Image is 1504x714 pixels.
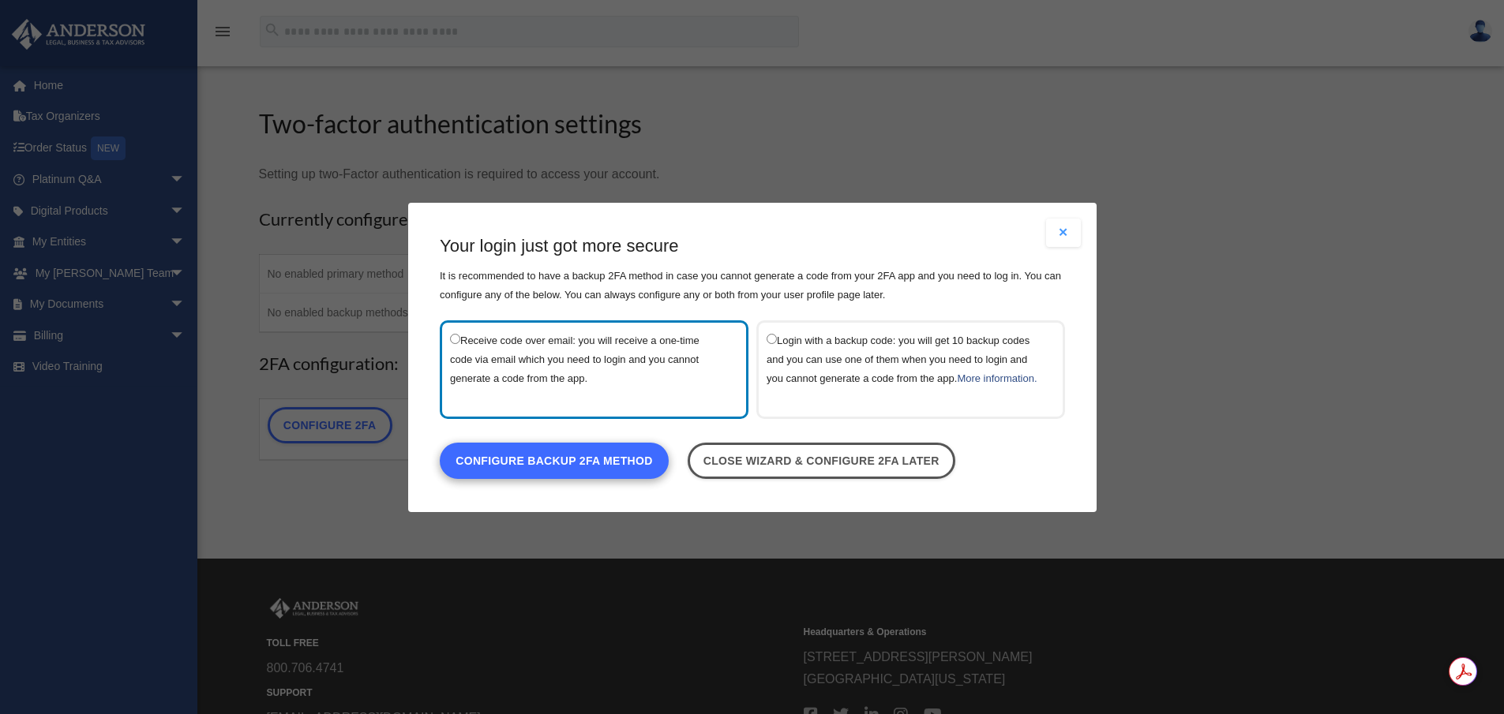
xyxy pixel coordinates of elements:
[440,234,1065,259] h3: Your login just got more secure
[450,330,722,408] label: Receive code over email: you will receive a one-time code via email which you need to login and y...
[440,266,1065,304] p: It is recommended to have a backup 2FA method in case you cannot generate a code from your 2FA ap...
[1046,219,1081,247] button: Close modal
[767,330,1039,408] label: Login with a backup code: you will get 10 backup codes and you can use one of them when you need ...
[687,442,955,478] a: Close wizard & configure 2FA later
[440,442,669,478] a: Configure backup 2FA method
[957,372,1037,383] a: More information.
[450,333,460,343] input: Receive code over email: you will receive a one-time code via email which you need to login and y...
[767,333,777,343] input: Login with a backup code: you will get 10 backup codes and you can use one of them when you need ...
